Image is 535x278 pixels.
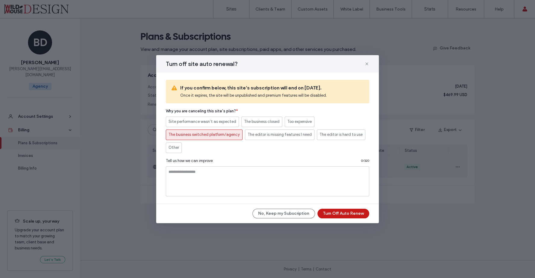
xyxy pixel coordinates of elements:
span: Help [14,4,26,10]
span: Tell us how we can improve [166,158,213,164]
span: If you confirm below, this site’s subscription will end on [DATE]. [180,85,364,91]
button: No, Keep my Subscription [252,209,315,218]
span: Why you are canceling this site’s plan? [166,108,369,114]
span: Once it expires, the site will be unpublished and premium features will be disabled. [180,92,364,98]
span: The business switched platform/agency [169,132,240,138]
span: Turn off site auto renewal? [166,60,238,68]
span: Other [169,145,179,151]
span: Too expensive [287,119,312,125]
span: 0 / 320 [361,158,369,163]
span: Site performance wasn’t as expected [169,119,236,125]
span: The business closed [244,119,280,125]
span: The editor is hard to use [320,132,363,138]
button: Turn Off Auto Renew [317,209,369,218]
span: The editor is missing features I need [248,132,312,138]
